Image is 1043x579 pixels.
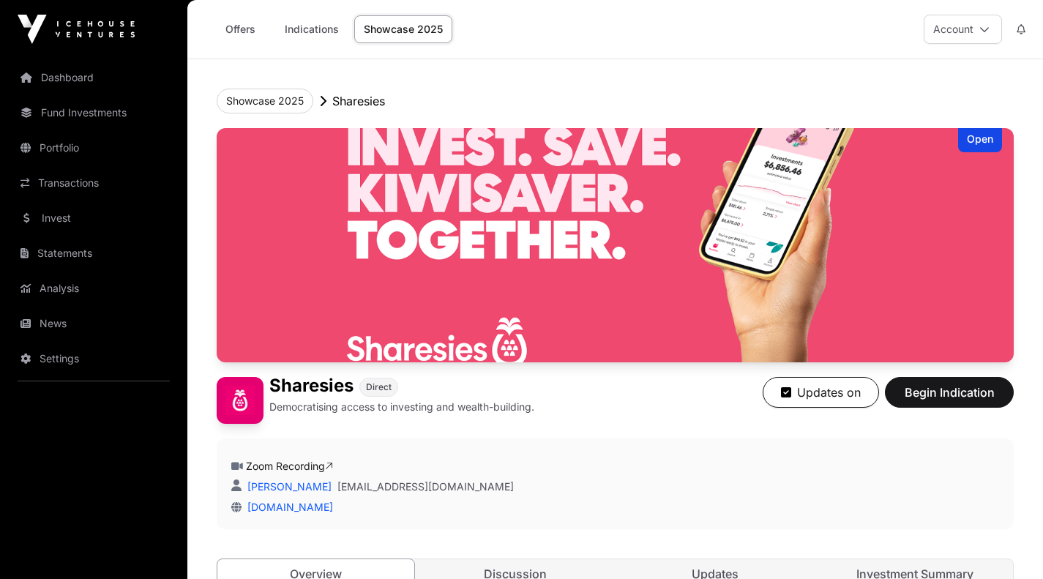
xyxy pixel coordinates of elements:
[354,15,452,43] a: Showcase 2025
[246,460,333,472] a: Zoom Recording
[12,237,176,269] a: Statements
[12,61,176,94] a: Dashboard
[903,384,995,401] span: Begin Indication
[885,392,1014,406] a: Begin Indication
[211,15,269,43] a: Offers
[275,15,348,43] a: Indications
[217,377,263,424] img: Sharesies
[12,202,176,234] a: Invest
[958,128,1002,152] div: Open
[924,15,1002,44] button: Account
[885,377,1014,408] button: Begin Indication
[337,479,514,494] a: [EMAIL_ADDRESS][DOMAIN_NAME]
[242,501,333,513] a: [DOMAIN_NAME]
[18,15,135,44] img: Icehouse Ventures Logo
[244,480,332,493] a: [PERSON_NAME]
[12,132,176,164] a: Portfolio
[269,377,354,397] h1: Sharesies
[12,307,176,340] a: News
[12,167,176,199] a: Transactions
[12,343,176,375] a: Settings
[970,509,1043,579] iframe: Chat Widget
[366,381,392,393] span: Direct
[332,92,385,110] p: Sharesies
[269,400,534,414] p: Democratising access to investing and wealth-building.
[12,97,176,129] a: Fund Investments
[12,272,176,305] a: Analysis
[763,377,879,408] button: Updates on
[217,128,1014,362] img: Sharesies
[217,89,313,113] button: Showcase 2025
